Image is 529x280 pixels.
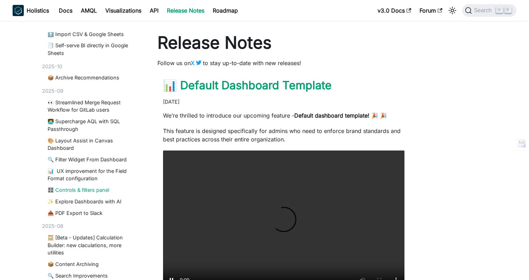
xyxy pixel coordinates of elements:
[48,74,138,82] a: 📦 Archive Recommendations
[48,42,138,57] a: 📑 Self-serve BI directly in Google Sheets
[163,5,209,16] a: Release Notes
[447,5,458,16] button: Switch between dark and light mode (currently light mode)
[163,111,404,120] p: We’re thrilled to introduce our upcoming feature - 🎉 🎉
[209,5,242,16] a: Roadmap
[48,198,138,205] a: ✨ Explore Dashboards with AI
[42,32,141,280] nav: Blog recent posts navigation
[48,234,138,257] a: 🧮 [Beta - Updates] Calculation Builder: new claculations, more utilities
[496,7,503,13] kbd: ⌘
[48,209,138,217] a: 📤 PDF Export to Slack
[42,222,141,230] div: 2025-08
[163,127,404,143] p: This feature is designed specifically for admins who need to enforce brand standards and best pra...
[505,7,512,13] kbd: K
[42,63,141,70] div: 2025-10
[163,99,179,105] time: [DATE]
[157,59,410,67] p: Follow us on to stay up-to-date with new releases!
[157,32,410,53] h1: Release Notes
[27,6,49,15] b: Holistics
[48,167,138,182] a: 📊 UX improvement for the Field Format configuration
[101,5,146,16] a: Visualizations
[48,260,138,268] a: 📦 Content Archiving
[191,59,195,66] b: X
[191,59,203,66] a: X
[48,118,138,133] a: 🧑‍💻 Supercharge AQL with SQL Passthrough
[48,137,138,152] a: 🎨 Layout Assist in Canvas Dashboard
[294,112,369,119] strong: Default dashboard template!
[462,4,516,17] button: Search (Command+K)
[163,78,332,92] a: 📊 Default Dashboard Template
[472,7,496,14] span: Search
[55,5,77,16] a: Docs
[13,5,49,16] a: HolisticsHolistics
[373,5,415,16] a: v3.0 Docs
[48,186,138,194] a: 🎛️ Controls & filters panel
[42,87,141,95] div: 2025-09
[48,156,138,163] a: 🔍 Filter Widget From Dashboard
[77,5,101,16] a: AMQL
[48,30,138,38] a: ⬆️ Import CSV & Google Sheets
[48,99,138,114] a: 👀 Streamlined Merge Request Workflow for GitLab users
[146,5,163,16] a: API
[415,5,446,16] a: Forum
[13,5,24,16] img: Holistics
[48,272,138,280] a: 🔍 Search Improvements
